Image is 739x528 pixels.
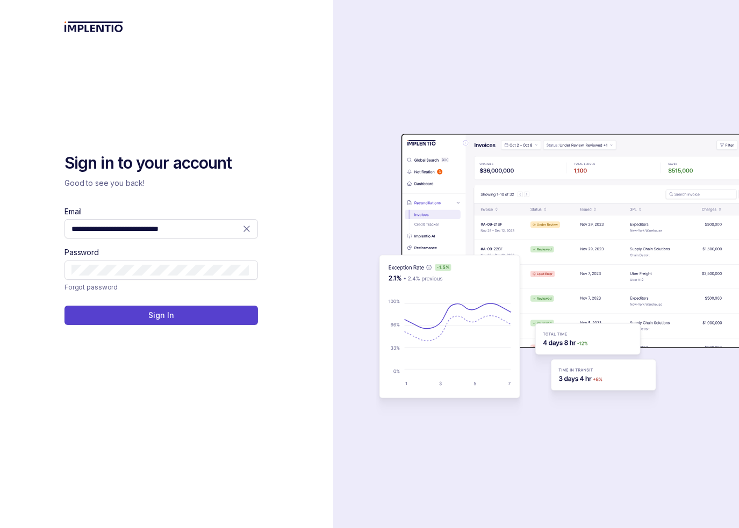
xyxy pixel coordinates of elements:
[148,310,174,321] p: Sign In
[64,306,258,325] button: Sign In
[64,282,118,293] a: Link Forgot password
[64,153,258,174] h2: Sign in to your account
[64,21,123,32] img: logo
[64,247,99,258] label: Password
[64,282,118,293] p: Forgot password
[64,206,82,217] label: Email
[64,178,258,189] p: Good to see you back!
